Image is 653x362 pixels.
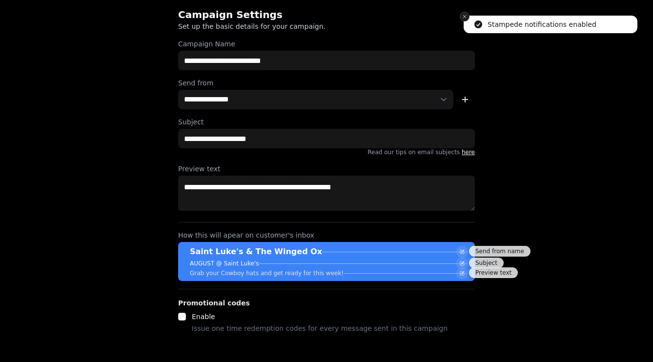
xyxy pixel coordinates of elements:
p: Issue one time redemption codes for every message sent in this campaign [192,322,448,334]
div: Send from name [469,246,531,257]
div: Stampede notifications enabled [488,20,596,29]
h2: Campaign Settings [178,8,366,21]
label: Campaign Name [178,39,475,49]
p: AUGUST @ Saint Luke's [190,260,259,267]
label: Send from [178,78,475,88]
p: Read our tips on email subjects [178,148,475,156]
label: How this will apear on customer's inbox [178,230,475,240]
div: Subject [469,258,504,268]
label: Preview text [178,164,475,174]
label: Subject [178,117,475,127]
p: Saint Luke's & The Winged Ox [190,246,322,258]
a: here [462,149,475,156]
p: Set up the basic details for your campaign. [178,21,428,31]
p: Grab your Cowboy hats and get ready for this week! [190,269,344,277]
label: Enable [192,313,215,321]
div: Preview text [469,267,518,278]
legend: Promotional codes [178,297,250,309]
button: Close toast [460,12,469,21]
